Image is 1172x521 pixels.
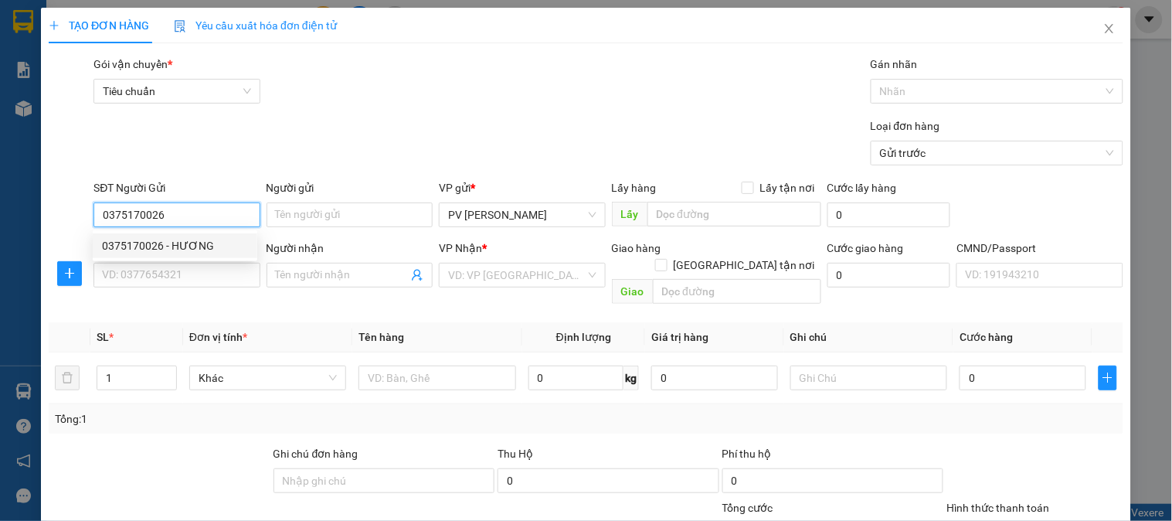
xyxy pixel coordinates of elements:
label: Gán nhãn [871,58,918,70]
span: Tên hàng [358,331,404,343]
span: Giá trị hàng [651,331,708,343]
span: Nơi nhận: [118,107,143,130]
strong: CÔNG TY TNHH [GEOGRAPHIC_DATA] 214 QL13 - P.26 - Q.BÌNH THẠNH - TP HCM 1900888606 [40,25,125,83]
strong: BIÊN NHẬN GỬI HÀNG HOÁ [53,93,179,104]
button: plus [57,261,82,286]
span: Lấy tận nơi [754,179,821,196]
span: Khác [199,366,337,390]
span: plus [1099,372,1116,384]
span: PV [PERSON_NAME] [53,108,112,125]
button: plus [1099,366,1117,390]
div: CMND/Passport [956,240,1123,257]
span: plus [49,20,59,31]
span: plus [58,267,81,280]
div: 0375170026 - HƯƠNG [102,237,248,254]
div: 0375170026 - HƯƠNG [93,233,257,258]
label: Cước lấy hàng [827,182,897,194]
input: 0 [651,366,778,390]
div: Tổng: 1 [55,410,454,427]
th: Ghi chú [784,322,953,352]
span: close [1103,22,1116,35]
span: Tổng cước [722,502,773,514]
span: Nơi gửi: [15,107,32,130]
label: Hình thức thanh toán [946,502,1049,514]
span: user-add [411,269,423,281]
input: VD: Bàn, Ghế [358,366,515,390]
button: Close [1088,8,1131,51]
div: Phí thu hộ [722,445,944,468]
span: Yêu cầu xuất hóa đơn điện tử [174,19,337,32]
span: VP 214 [155,108,180,117]
div: VP gửi [439,179,605,196]
input: Cước giao hàng [827,263,951,288]
span: VP Nhận [439,242,482,254]
span: Gửi trước [880,141,1114,165]
span: SL [97,331,109,343]
span: Giao [612,279,653,304]
span: TẠO ĐƠN HÀNG [49,19,149,32]
label: Cước giao hàng [827,242,904,254]
input: Dọc đường [653,279,821,304]
span: Giao hàng [612,242,661,254]
input: Ghi Chú [790,366,947,390]
div: SĐT Người Gửi [93,179,260,196]
img: logo [15,35,36,73]
label: Loại đơn hàng [871,120,940,132]
span: Gói vận chuyển [93,58,172,70]
span: Đơn vị tính [189,331,247,343]
span: kg [623,366,639,390]
input: Ghi chú đơn hàng [273,468,495,493]
div: Người gửi [267,179,433,196]
input: Dọc đường [647,202,821,226]
span: Lấy [612,202,647,226]
div: Người nhận [267,240,433,257]
span: Tiêu chuẩn [103,80,250,103]
span: Cước hàng [960,331,1013,343]
label: Ghi chú đơn hàng [273,448,358,460]
span: 17:38:35 [DATE] [147,70,218,81]
span: Lấy hàng [612,182,657,194]
img: icon [174,20,186,32]
span: Thu Hộ [498,448,533,460]
span: GN09250335 [155,58,218,70]
span: Định lượng [556,331,611,343]
span: PV Gia Nghĩa [448,203,596,226]
span: [GEOGRAPHIC_DATA] tận nơi [668,257,821,274]
button: delete [55,366,80,390]
input: Cước lấy hàng [827,203,951,227]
